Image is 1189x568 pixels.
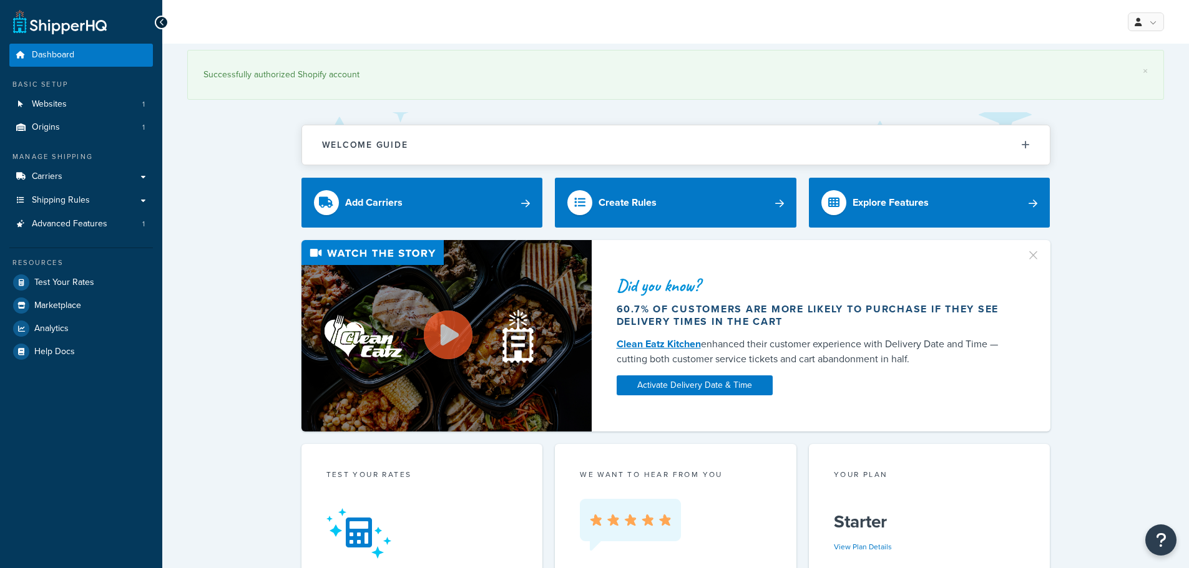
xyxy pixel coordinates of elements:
[9,340,153,363] a: Help Docs
[9,271,153,294] a: Test Your Rates
[301,240,592,431] img: Video thumbnail
[322,140,408,150] h2: Welcome Guide
[302,125,1050,165] button: Welcome Guide
[617,303,1011,328] div: 60.7% of customers are more likely to purchase if they see delivery times in the cart
[142,99,145,110] span: 1
[9,116,153,139] a: Origins1
[32,195,90,206] span: Shipping Rules
[9,213,153,236] li: Advanced Features
[34,301,81,311] span: Marketplace
[834,541,892,552] a: View Plan Details
[32,219,107,229] span: Advanced Features
[834,469,1025,483] div: Your Plan
[809,178,1050,228] a: Explore Features
[301,178,543,228] a: Add Carriers
[1145,524,1177,556] button: Open Resource Center
[9,116,153,139] li: Origins
[834,512,1025,532] h5: Starter
[34,324,69,334] span: Analytics
[9,93,153,116] li: Websites
[617,337,701,351] a: Clean Eatz Kitchen
[9,294,153,317] a: Marketplace
[32,50,74,60] span: Dashboard
[142,122,145,133] span: 1
[9,93,153,116] a: Websites1
[9,213,153,236] a: Advanced Features1
[580,469,771,480] p: we want to hear from you
[142,219,145,229] span: 1
[617,277,1011,294] div: Did you know?
[32,171,62,182] span: Carriers
[9,317,153,340] a: Analytics
[1143,66,1148,76] a: ×
[617,375,773,395] a: Activate Delivery Date & Time
[9,44,153,67] a: Dashboard
[9,165,153,188] a: Carriers
[9,79,153,90] div: Basic Setup
[617,337,1011,367] div: enhanced their customer experience with Delivery Date and Time — cutting both customer service ti...
[34,277,94,288] span: Test Your Rates
[599,194,657,211] div: Create Rules
[9,152,153,162] div: Manage Shipping
[203,66,1148,84] div: Successfully authorized Shopify account
[34,347,75,357] span: Help Docs
[555,178,796,228] a: Create Rules
[32,99,67,110] span: Websites
[9,258,153,268] div: Resources
[853,194,929,211] div: Explore Features
[345,194,403,211] div: Add Carriers
[32,122,60,133] span: Origins
[326,469,518,483] div: Test your rates
[9,189,153,212] a: Shipping Rules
